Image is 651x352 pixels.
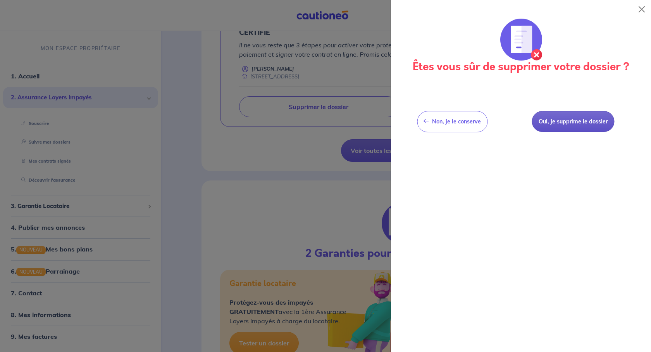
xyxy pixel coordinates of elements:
[432,118,481,125] span: Non, je le conserve
[635,3,648,16] button: Close
[500,19,542,61] img: illu_annulation_contrat.svg
[417,111,487,132] button: Non, je le conserve
[532,111,614,132] button: Oui, je supprime le dossier
[400,61,642,74] h3: Êtes vous sûr de supprimer votre dossier ?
